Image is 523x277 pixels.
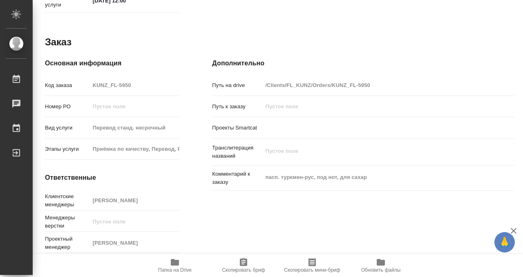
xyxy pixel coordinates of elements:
span: Папка на Drive [158,267,192,273]
input: Пустое поле [262,101,489,112]
h4: Дополнительно [212,58,514,68]
span: Скопировать бриф [222,267,265,273]
p: Вид услуги [45,124,90,132]
p: Проекты Smartcat [212,124,262,132]
p: Этапы услуги [45,145,90,153]
h4: Основная информация [45,58,179,68]
input: Пустое поле [90,79,180,91]
input: Пустое поле [90,143,180,155]
input: Пустое поле [262,79,489,91]
h4: Ответственные [45,173,179,183]
button: 🙏 [494,232,515,252]
p: Транслитерация названий [212,144,262,160]
input: Пустое поле [90,101,180,112]
input: Пустое поле [90,216,180,228]
p: Проектный менеджер [45,235,90,251]
p: Путь к заказу [212,103,262,111]
span: Обновить файлы [361,267,401,273]
button: Скопировать мини-бриф [278,254,346,277]
p: Клиентские менеджеры [45,192,90,209]
p: Комментарий к заказу [212,170,262,186]
p: Код заказа [45,81,90,89]
p: Путь на drive [212,81,262,89]
p: Менеджеры верстки [45,214,90,230]
span: Скопировать мини-бриф [284,267,340,273]
button: Скопировать бриф [209,254,278,277]
p: Номер РО [45,103,90,111]
input: Пустое поле [90,194,180,206]
textarea: пасп. туркмен-рус, под нот, для сахар [262,170,489,184]
h2: Заказ [45,36,72,49]
input: Пустое поле [90,237,180,249]
span: 🙏 [498,234,512,251]
button: Папка на Drive [141,254,209,277]
button: Обновить файлы [346,254,415,277]
input: Пустое поле [90,122,180,134]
